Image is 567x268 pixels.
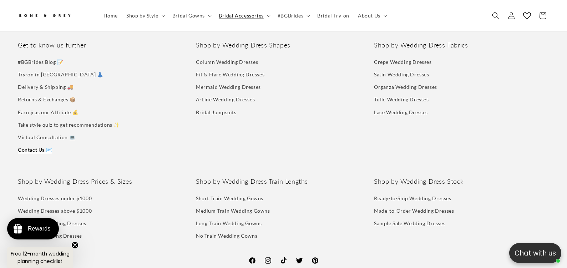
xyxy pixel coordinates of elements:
[11,250,70,265] span: Free 12-month wedding planning checklist
[18,10,71,22] img: Bone and Grey Bridal
[168,8,214,23] summary: Bridal Gowns
[374,204,454,217] a: Made-to-Order Wedding Dresses
[214,8,273,23] summary: Bridal Accessories
[509,243,561,263] button: Open chatbox
[196,81,261,93] a: Mermaid Wedding Dresses
[18,131,75,143] a: Virtual Consultation 💻
[196,177,371,186] h2: Shop by Wedding Dress Train Lengths
[374,68,429,81] a: Satin Wedding Dresses
[374,106,428,118] a: Lace Wedding Dresses
[18,41,193,49] h2: Get to know us further
[196,229,257,242] a: No Train Wedding Gowns
[196,194,263,204] a: Short Train Wedding Gowns
[18,177,193,186] h2: Shop by Wedding Dress Prices & Sizes
[122,8,168,23] summary: Shop by Style
[488,8,503,24] summary: Search
[374,41,549,49] h2: Shop by Wedding Dress Fabrics
[103,12,118,19] span: Home
[313,8,354,23] a: Bridal Try-on
[196,204,270,217] a: Medium Train Wedding Gowns
[7,247,73,268] div: Free 12-month wedding planning checklistClose teaser
[196,68,264,81] a: Fit & Flare Wedding Dresses
[196,57,258,68] a: Column Wedding Dresses
[28,226,50,232] div: Rewards
[18,118,120,131] a: Take style quiz to get recommendations ✨
[172,12,205,19] span: Bridal Gowns
[18,68,103,81] a: Try-on in [GEOGRAPHIC_DATA] 👗
[196,106,237,118] a: Bridal Jumpsuits
[278,12,303,19] span: #BGBrides
[374,93,429,106] a: Tulle Wedding Dresses
[374,57,432,68] a: Crepe Wedding Dresses
[374,217,445,229] a: Sample Sale Wedding Dresses
[18,57,64,68] a: #BGBrides Blog 📝
[99,8,122,23] a: Home
[18,93,76,106] a: Returns & Exchanges 📦
[374,177,549,186] h2: Shop by Wedding Dress Stock
[374,81,437,93] a: Organza Wedding Dresses
[18,204,92,217] a: Wedding Dresses above $1000
[18,106,79,118] a: Earn $ as our Affiliate 💰
[509,248,561,258] p: Chat with us
[354,8,390,23] summary: About Us
[273,8,313,23] summary: #BGBrides
[358,12,380,19] span: About Us
[317,12,349,19] span: Bridal Try-on
[126,12,158,19] span: Shop by Style
[18,143,52,156] a: Contact Us 📧
[15,7,92,24] a: Bone and Grey Bridal
[196,217,262,229] a: Long Train Wedding Gowns
[196,41,371,49] h2: Shop by Wedding Dress Shapes
[18,194,92,204] a: Wedding Dresses under $1000
[219,12,264,19] span: Bridal Accessories
[71,242,79,249] button: Close teaser
[18,81,74,93] a: Delivery & Shipping 🚚
[196,93,255,106] a: A-Line Wedding Dresses
[374,194,451,204] a: Ready-to-Ship Wedding Dresses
